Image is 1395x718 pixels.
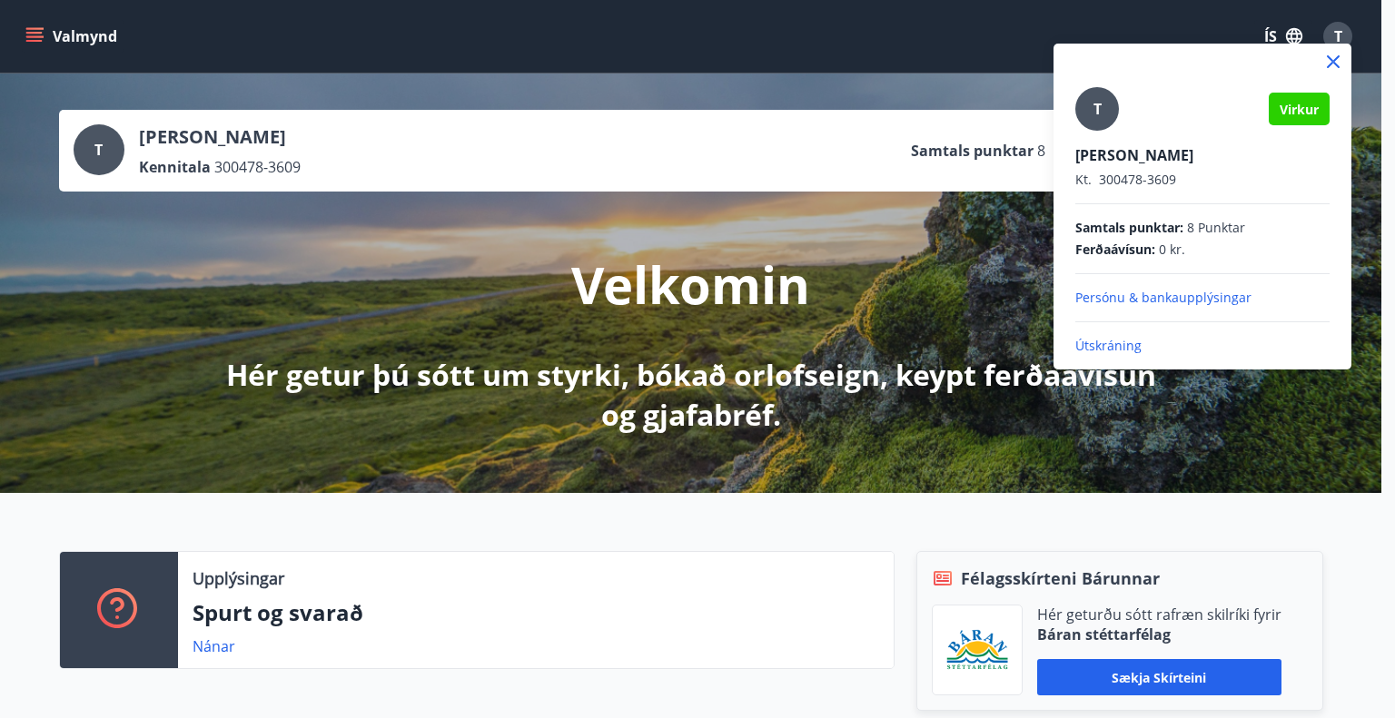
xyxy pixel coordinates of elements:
p: [PERSON_NAME] [1075,145,1330,165]
span: Samtals punktar : [1075,219,1183,237]
p: Útskráning [1075,337,1330,355]
p: 300478-3609 [1075,171,1330,189]
span: 8 Punktar [1187,219,1245,237]
p: Persónu & bankaupplýsingar [1075,289,1330,307]
span: Kt. [1075,171,1092,188]
span: Ferðaávísun : [1075,241,1155,259]
span: Virkur [1280,101,1319,118]
span: 0 kr. [1159,241,1185,259]
span: T [1093,99,1102,119]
